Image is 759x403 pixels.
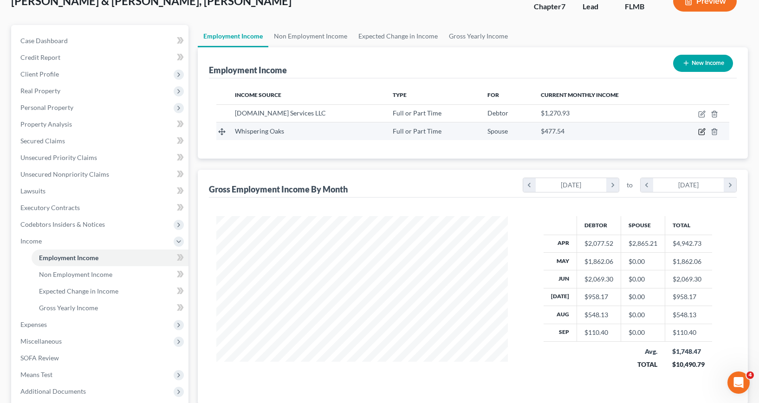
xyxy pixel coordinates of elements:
div: $0.00 [629,328,657,337]
i: chevron_left [523,178,536,192]
span: Income [20,237,42,245]
div: TOTAL [628,360,657,369]
span: Codebtors Insiders & Notices [20,220,105,228]
span: Non Employment Income [39,270,112,278]
a: Gross Yearly Income [443,25,513,47]
a: Employment Income [32,249,188,266]
span: Full or Part Time [393,127,441,135]
span: Full or Part Time [393,109,441,117]
a: SOFA Review [13,350,188,366]
div: Employment Income [209,64,287,76]
span: Client Profile [20,70,59,78]
span: Income Source [235,91,281,98]
div: $0.00 [629,275,657,284]
div: Gross Employment Income By Month [209,184,348,195]
a: Employment Income [198,25,268,47]
span: Means Test [20,371,52,378]
div: FLMB [625,1,658,12]
td: $2,069.30 [665,270,712,288]
div: $0.00 [629,292,657,301]
td: $548.13 [665,306,712,324]
span: Personal Property [20,103,73,111]
a: Secured Claims [13,133,188,149]
span: Expected Change in Income [39,287,118,295]
span: Whispering Oaks [235,127,284,135]
a: Non Employment Income [32,266,188,283]
i: chevron_right [724,178,736,192]
div: $1,748.47 [672,347,705,356]
th: May [544,252,577,270]
span: Case Dashboard [20,37,68,45]
span: $1,270.93 [541,109,570,117]
th: Jun [544,270,577,288]
span: Employment Income [39,254,98,262]
td: $110.40 [665,324,712,341]
span: Real Property [20,87,60,95]
div: $2,077.52 [584,239,613,248]
a: Unsecured Priority Claims [13,149,188,166]
span: Property Analysis [20,120,72,128]
span: SOFA Review [20,354,59,362]
th: [DATE] [544,288,577,306]
span: Gross Yearly Income [39,304,98,312]
span: Executory Contracts [20,204,80,211]
td: $958.17 [665,288,712,306]
span: For [487,91,499,98]
span: $477.54 [541,127,564,135]
div: $110.40 [584,328,613,337]
a: Gross Yearly Income [32,300,188,316]
span: [DOMAIN_NAME] Services LLC [235,109,326,117]
td: $1,862.06 [665,252,712,270]
span: Credit Report [20,53,60,61]
a: Property Analysis [13,116,188,133]
span: Additional Documents [20,387,86,395]
a: Expected Change in Income [32,283,188,300]
div: Avg. [628,347,657,356]
span: to [627,180,633,190]
div: $0.00 [629,257,657,266]
span: Unsecured Priority Claims [20,154,97,161]
a: Case Dashboard [13,32,188,49]
button: New Income [673,55,733,72]
div: $0.00 [629,310,657,320]
a: Credit Report [13,49,188,66]
span: Type [393,91,407,98]
i: chevron_left [641,178,653,192]
span: Debtor [487,109,508,117]
span: Unsecured Nonpriority Claims [20,170,109,178]
iframe: Intercom live chat [727,371,750,394]
th: Total [665,216,712,235]
span: 7 [561,2,565,11]
span: Secured Claims [20,137,65,145]
span: Miscellaneous [20,337,62,345]
div: $2,069.30 [584,275,613,284]
th: Sep [544,324,577,341]
th: Aug [544,306,577,324]
div: $548.13 [584,310,613,320]
a: Expected Change in Income [353,25,443,47]
div: Lead [583,1,610,12]
th: Spouse [621,216,665,235]
div: $10,490.79 [672,360,705,369]
a: Lawsuits [13,183,188,199]
a: Non Employment Income [268,25,353,47]
span: Expenses [20,320,47,328]
div: Chapter [534,1,568,12]
div: $1,862.06 [584,257,613,266]
td: $4,942.73 [665,235,712,252]
div: [DATE] [653,178,724,192]
th: Debtor [577,216,621,235]
a: Unsecured Nonpriority Claims [13,166,188,183]
span: 4 [746,371,754,379]
div: [DATE] [536,178,607,192]
i: chevron_right [606,178,619,192]
div: $958.17 [584,292,613,301]
span: Spouse [487,127,508,135]
a: Executory Contracts [13,199,188,216]
span: Lawsuits [20,187,45,195]
th: Apr [544,235,577,252]
span: Current Monthly Income [541,91,619,98]
div: $2,865.21 [629,239,657,248]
